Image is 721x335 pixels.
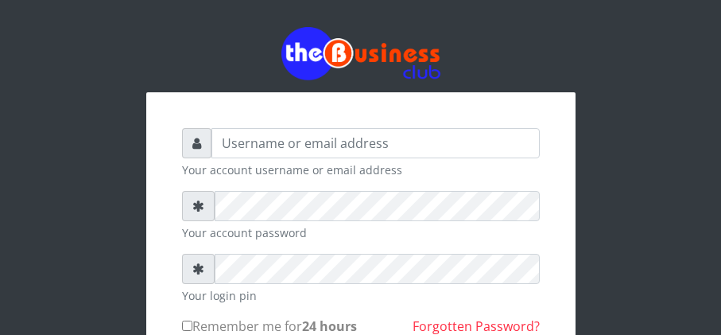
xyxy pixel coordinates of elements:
[413,317,540,335] a: Forgotten Password?
[302,317,357,335] b: 24 hours
[182,162,540,178] small: Your account username or email address
[211,128,540,158] input: Username or email address
[182,224,540,241] small: Your account password
[182,287,540,304] small: Your login pin
[182,321,192,331] input: Remember me for24 hours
